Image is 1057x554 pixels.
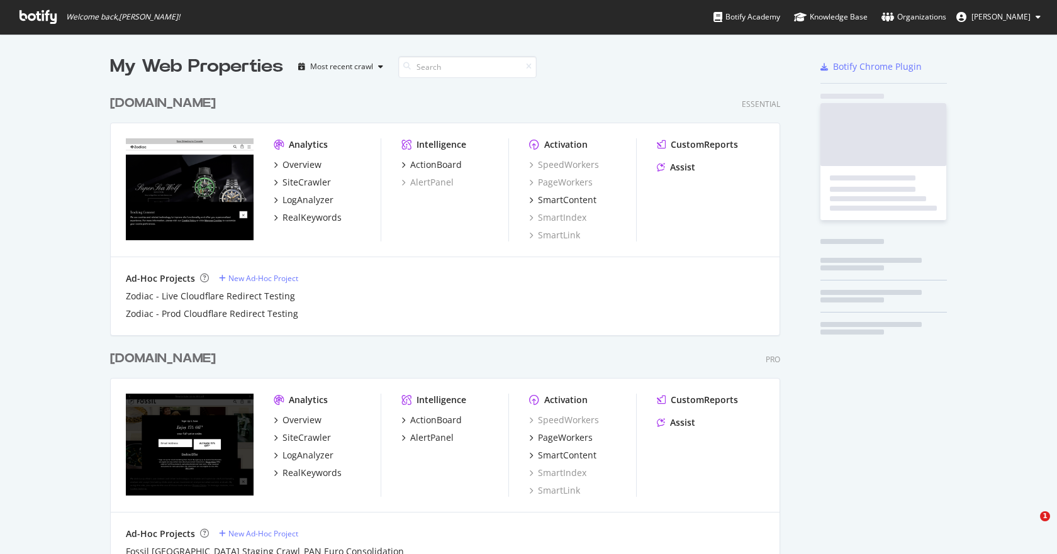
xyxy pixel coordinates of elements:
[274,431,331,444] a: SiteCrawler
[657,138,738,151] a: CustomReports
[417,138,466,151] div: Intelligence
[881,11,946,23] div: Organizations
[274,176,331,189] a: SiteCrawler
[126,528,195,540] div: Ad-Hoc Projects
[544,394,588,406] div: Activation
[401,414,462,426] a: ActionBoard
[410,431,454,444] div: AlertPanel
[529,229,580,241] a: SmartLink
[398,56,537,78] input: Search
[529,431,593,444] a: PageWorkers
[282,176,331,189] div: SiteCrawler
[110,54,283,79] div: My Web Properties
[228,273,298,284] div: New Ad-Hoc Project
[544,138,588,151] div: Activation
[274,449,333,462] a: LogAnalyzer
[110,94,216,113] div: [DOMAIN_NAME]
[289,394,328,406] div: Analytics
[529,484,580,497] a: SmartLink
[833,60,922,73] div: Botify Chrome Plugin
[219,273,298,284] a: New Ad-Hoc Project
[401,431,454,444] a: AlertPanel
[289,138,328,151] div: Analytics
[110,350,216,368] div: [DOMAIN_NAME]
[713,11,780,23] div: Botify Academy
[820,60,922,73] a: Botify Chrome Plugin
[538,431,593,444] div: PageWorkers
[228,528,298,539] div: New Ad-Hoc Project
[742,99,780,109] div: Essential
[766,354,780,365] div: Pro
[126,307,298,320] a: Zodiac - Prod Cloudflare Redirect Testing
[282,467,342,479] div: RealKeywords
[946,7,1051,27] button: [PERSON_NAME]
[282,158,322,171] div: Overview
[66,12,180,22] span: Welcome back, [PERSON_NAME] !
[671,394,738,406] div: CustomReports
[971,11,1031,22] span: Elena Tylaweny Tuseo
[671,138,738,151] div: CustomReports
[529,194,596,206] a: SmartContent
[282,449,333,462] div: LogAnalyzer
[401,158,462,171] a: ActionBoard
[1014,511,1044,541] iframe: Intercom live chat
[657,394,738,406] a: CustomReports
[794,11,868,23] div: Knowledge Base
[529,211,586,224] a: SmartIndex
[670,416,695,429] div: Assist
[670,161,695,174] div: Assist
[274,467,342,479] a: RealKeywords
[110,94,221,113] a: [DOMAIN_NAME]
[126,138,254,240] img: Zodiacwatches.com
[529,449,596,462] a: SmartContent
[529,158,599,171] a: SpeedWorkers
[110,350,221,368] a: [DOMAIN_NAME]
[274,414,322,426] a: Overview
[657,161,695,174] a: Assist
[410,158,462,171] div: ActionBoard
[126,290,295,302] a: Zodiac - Live Cloudflare Redirect Testing
[219,528,298,539] a: New Ad-Hoc Project
[529,414,599,426] a: SpeedWorkers
[529,176,593,189] a: PageWorkers
[538,194,596,206] div: SmartContent
[401,176,454,189] a: AlertPanel
[282,431,331,444] div: SiteCrawler
[274,194,333,206] a: LogAnalyzer
[529,467,586,479] a: SmartIndex
[538,449,596,462] div: SmartContent
[274,158,322,171] a: Overview
[293,57,388,77] button: Most recent crawl
[282,194,333,206] div: LogAnalyzer
[126,272,195,285] div: Ad-Hoc Projects
[417,394,466,406] div: Intelligence
[310,63,373,70] div: Most recent crawl
[126,394,254,496] img: Fossil.com
[282,414,322,426] div: Overview
[274,211,342,224] a: RealKeywords
[1040,511,1050,521] span: 1
[657,416,695,429] a: Assist
[410,414,462,426] div: ActionBoard
[282,211,342,224] div: RealKeywords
